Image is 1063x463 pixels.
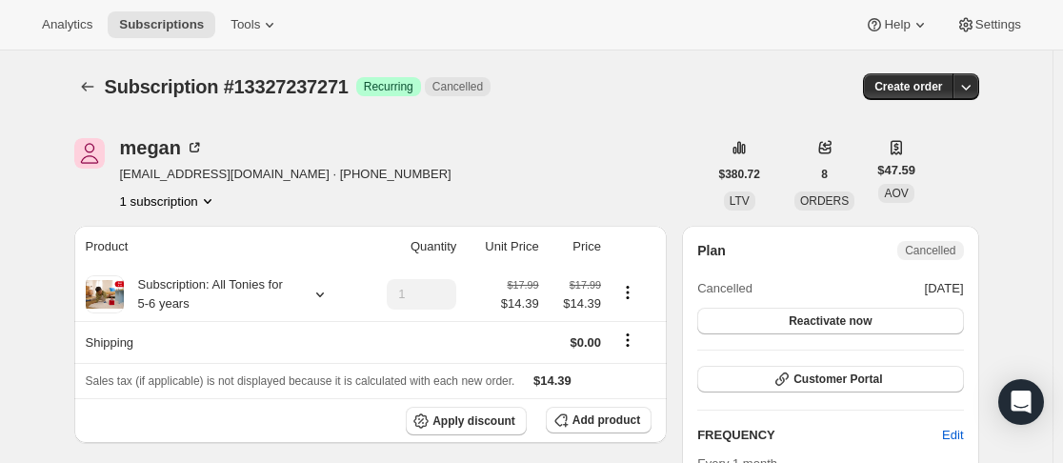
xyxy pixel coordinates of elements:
[546,407,652,433] button: Add product
[462,226,544,268] th: Unit Price
[42,17,92,32] span: Analytics
[793,372,882,387] span: Customer Portal
[612,282,643,303] button: Product actions
[432,413,515,429] span: Apply discount
[884,17,910,32] span: Help
[570,335,601,350] span: $0.00
[853,11,940,38] button: Help
[697,308,963,334] button: Reactivate now
[719,167,760,182] span: $380.72
[925,279,964,298] span: [DATE]
[105,76,349,97] span: Subscription #13327237271
[874,79,942,94] span: Create order
[219,11,291,38] button: Tools
[86,374,515,388] span: Sales tax (if applicable) is not displayed because it is calculated with each new order.
[877,161,915,180] span: $47.59
[821,167,828,182] span: 8
[905,243,955,258] span: Cancelled
[406,407,527,435] button: Apply discount
[364,79,413,94] span: Recurring
[975,17,1021,32] span: Settings
[551,294,601,313] span: $14.39
[998,379,1044,425] div: Open Intercom Messenger
[74,226,361,268] th: Product
[30,11,104,38] button: Analytics
[74,321,361,363] th: Shipping
[432,79,483,94] span: Cancelled
[108,11,215,38] button: Subscriptions
[789,313,872,329] span: Reactivate now
[810,161,839,188] button: 8
[120,191,217,211] button: Product actions
[697,366,963,393] button: Customer Portal
[533,373,572,388] span: $14.39
[697,279,752,298] span: Cancelled
[800,194,849,208] span: ORDERS
[863,73,953,100] button: Create order
[884,187,908,200] span: AOV
[119,17,204,32] span: Subscriptions
[74,73,101,100] button: Subscriptions
[730,194,750,208] span: LTV
[945,11,1033,38] button: Settings
[508,279,539,291] small: $17.99
[708,161,772,188] button: $380.72
[120,165,451,184] span: [EMAIL_ADDRESS][DOMAIN_NAME] · [PHONE_NUMBER]
[120,138,204,157] div: megan
[612,330,643,351] button: Shipping actions
[570,279,601,291] small: $17.99
[124,275,295,313] div: Subscription: All Tonies for 5-6 years
[697,426,942,445] h2: FREQUENCY
[231,17,260,32] span: Tools
[697,241,726,260] h2: Plan
[931,420,974,451] button: Edit
[501,294,539,313] span: $14.39
[942,426,963,445] span: Edit
[545,226,607,268] th: Price
[74,138,105,169] span: megan null
[572,413,640,428] span: Add product
[360,226,462,268] th: Quantity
